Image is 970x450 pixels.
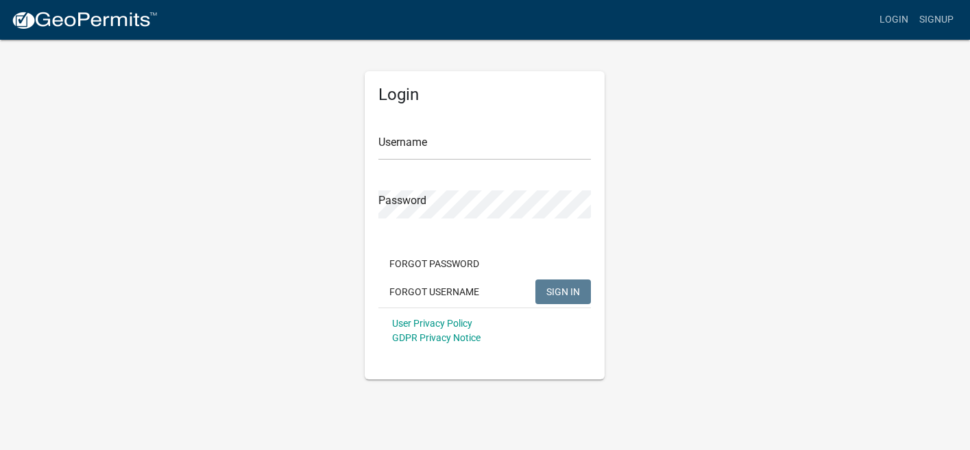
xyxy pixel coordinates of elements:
[392,318,472,329] a: User Privacy Policy
[378,279,490,304] button: Forgot Username
[535,279,591,304] button: SIGN IN
[874,7,914,33] a: Login
[378,251,490,276] button: Forgot Password
[378,85,591,105] h5: Login
[392,332,481,343] a: GDPR Privacy Notice
[914,7,959,33] a: Signup
[546,286,580,297] span: SIGN IN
